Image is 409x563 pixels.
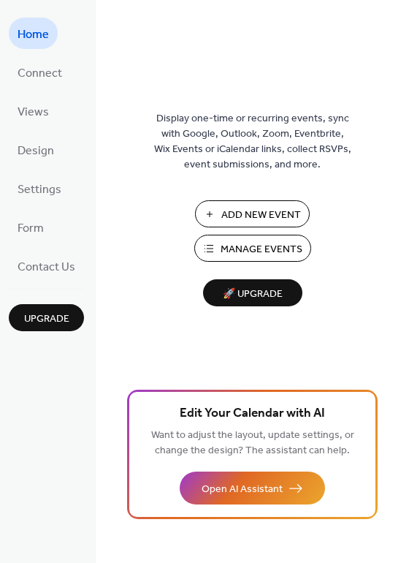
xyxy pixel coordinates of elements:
[18,101,49,124] span: Views
[9,173,70,204] a: Settings
[24,311,69,327] span: Upgrade
[9,304,84,331] button: Upgrade
[212,284,294,304] span: 🚀 Upgrade
[154,111,351,173] span: Display one-time or recurring events, sync with Google, Outlook, Zoom, Eventbrite, Wix Events or ...
[18,178,61,201] span: Settings
[9,56,71,88] a: Connect
[9,95,58,126] a: Views
[18,217,44,240] span: Form
[18,256,75,279] span: Contact Us
[203,279,302,306] button: 🚀 Upgrade
[180,404,325,424] span: Edit Your Calendar with AI
[221,208,301,223] span: Add New Event
[194,235,311,262] button: Manage Events
[9,211,53,243] a: Form
[9,250,84,281] a: Contact Us
[195,200,310,227] button: Add New Event
[9,134,63,165] a: Design
[202,482,283,497] span: Open AI Assistant
[151,426,354,461] span: Want to adjust the layout, update settings, or change the design? The assistant can help.
[9,18,58,49] a: Home
[18,23,49,46] span: Home
[18,62,62,85] span: Connect
[221,242,302,257] span: Manage Events
[180,472,325,505] button: Open AI Assistant
[18,140,54,162] span: Design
